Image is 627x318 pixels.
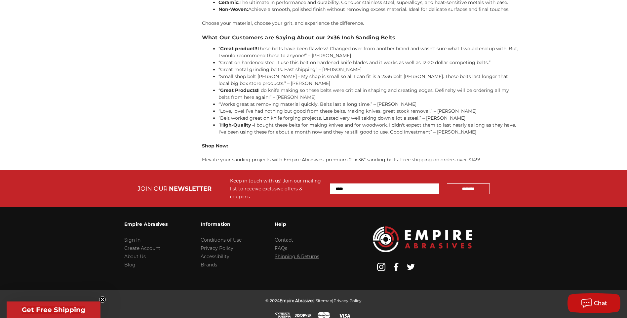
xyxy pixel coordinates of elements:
li: Achieve a smooth, polished finish without removing excess material. Ideal for delicate surfaces a... [218,6,520,13]
div: Get Free ShippingClose teaser [7,301,100,318]
a: Sitemap [316,298,332,303]
div: Keep in touch with us! Join our mailing list to receive exclusive offers & coupons. [230,177,324,201]
li: “Great on hardened steel. I use this belt on hardened knife blades and it works as well as 12-20 ... [218,59,520,66]
a: Create Account [124,245,160,251]
img: Empire Abrasives Logo Image [373,226,472,252]
p: Elevate your sanding projects with Empire Abrasives' premium 2" x 36" sanding belts. Free shippin... [202,156,520,163]
strong: Great product!! [220,46,257,52]
h3: Help [275,217,319,231]
li: “ I bought these belts for making knives and for woodwork. I didn't expect them to last nearly as... [218,122,520,136]
li: “ These belts have been flawless! Changed over from another brand and wasn’t sure what I would en... [218,45,520,59]
span: NEWSLETTER [169,185,212,192]
p: Choose your material, choose your grit, and experience the difference. [202,20,520,27]
span: Chat [594,300,607,306]
li: “ I do knife making so these belts were critical in shaping and creating edges. Definelty will be... [218,87,520,101]
a: Privacy Policy [201,245,233,251]
a: Brands [201,262,217,268]
span: JOIN OUR [137,185,168,192]
a: About Us [124,254,146,259]
button: Chat [568,293,620,313]
a: Contact [275,237,293,243]
a: Blog [124,262,136,268]
a: Shipping & Returns [275,254,319,259]
strong: Great Products! [220,87,258,93]
a: Conditions of Use [201,237,242,243]
li: “Small shop belt [PERSON_NAME] - My shop is small so all I can fit is a 2x36 belt [PERSON_NAME]. ... [218,73,520,87]
strong: Shop Now: [202,143,228,149]
p: © 2024 | | [265,297,362,305]
h3: Information [201,217,242,231]
li: “Works great at removing material quickly. Belts last a long time.” – [PERSON_NAME] [218,101,520,108]
h3: Empire Abrasives [124,217,168,231]
li: “Great metal grinding belts. Fast shipping” – [PERSON_NAME] [218,66,520,73]
a: Accessibility [201,254,229,259]
strong: High-Quality - [220,122,254,128]
button: Close teaser [99,296,106,303]
li: “Love, love! I’ve had nothing but good from these belts. Making knives, great stock removal.” – [... [218,108,520,115]
h3: What Our Customers are Saying About our 2x36 Inch Sanding Belts [202,34,520,42]
span: Empire Abrasives [280,298,314,303]
a: FAQs [275,245,287,251]
a: Privacy Policy [333,298,362,303]
a: Sign In [124,237,140,243]
strong: Non-Woven: [218,6,248,12]
span: Get Free Shipping [22,306,85,314]
li: “Belt worked great on knife forging projects. Lasted very well taking down a lot a steel.” – [PER... [218,115,520,122]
